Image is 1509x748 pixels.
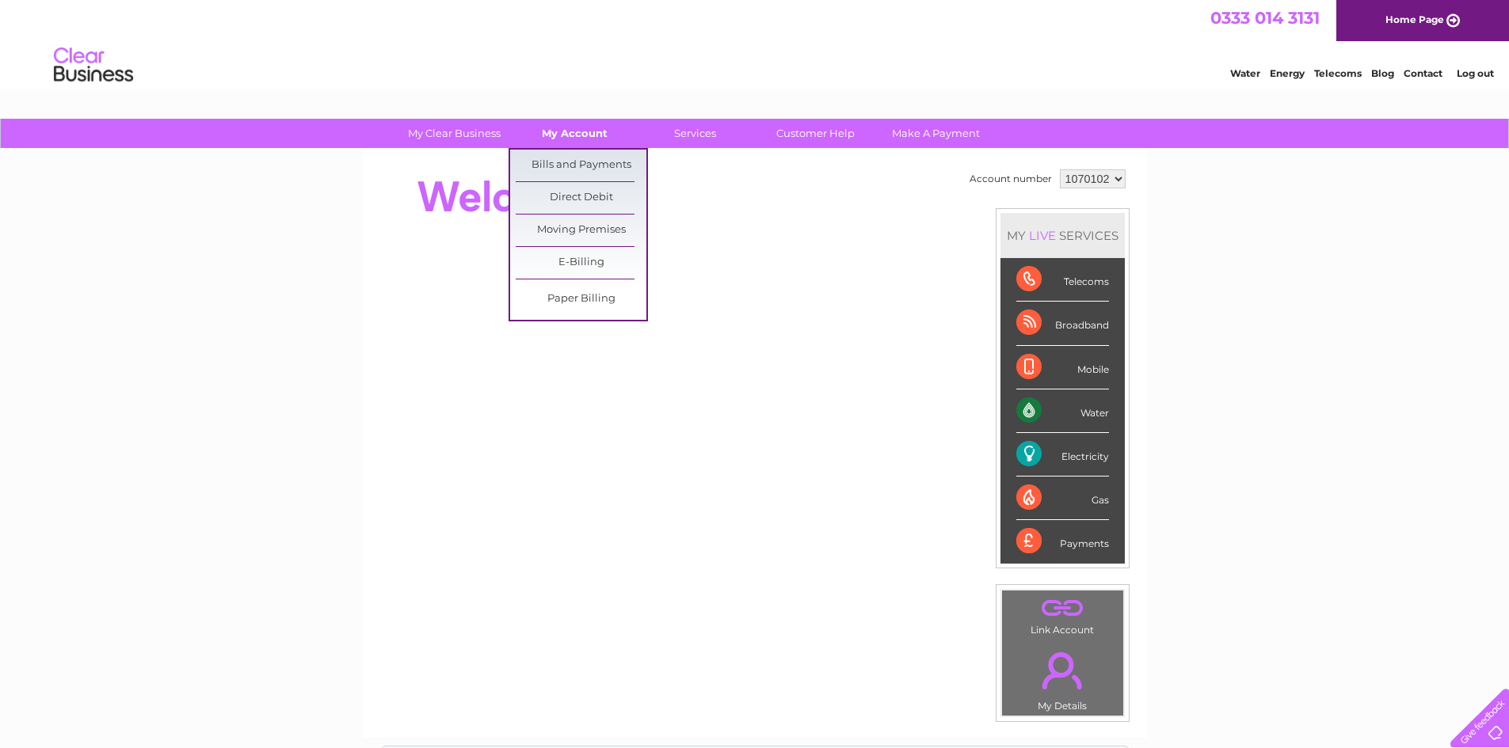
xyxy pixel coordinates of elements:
[1371,67,1394,79] a: Blog
[1404,67,1442,79] a: Contact
[1314,67,1362,79] a: Telecoms
[381,9,1130,77] div: Clear Business is a trading name of Verastar Limited (registered in [GEOGRAPHIC_DATA] No. 3667643...
[1006,594,1119,622] a: .
[1006,643,1119,698] a: .
[1016,346,1109,389] div: Mobile
[1016,520,1109,563] div: Payments
[516,283,646,315] a: Paper Billing
[516,247,646,279] a: E-Billing
[1001,639,1124,716] td: My Details
[1000,213,1125,258] div: MY SERVICES
[871,119,1001,148] a: Make A Payment
[966,165,1056,192] td: Account number
[750,119,881,148] a: Customer Help
[1230,67,1260,79] a: Water
[1270,67,1305,79] a: Energy
[516,215,646,246] a: Moving Premises
[1457,67,1494,79] a: Log out
[516,182,646,214] a: Direct Debit
[1016,302,1109,345] div: Broadband
[389,119,520,148] a: My Clear Business
[53,41,134,89] img: logo.png
[1016,389,1109,433] div: Water
[1026,228,1059,243] div: LIVE
[1210,8,1320,28] a: 0333 014 3131
[1016,433,1109,477] div: Electricity
[509,119,640,148] a: My Account
[630,119,760,148] a: Services
[1016,258,1109,302] div: Telecoms
[1016,477,1109,520] div: Gas
[1001,590,1124,640] td: Link Account
[516,150,646,181] a: Bills and Payments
